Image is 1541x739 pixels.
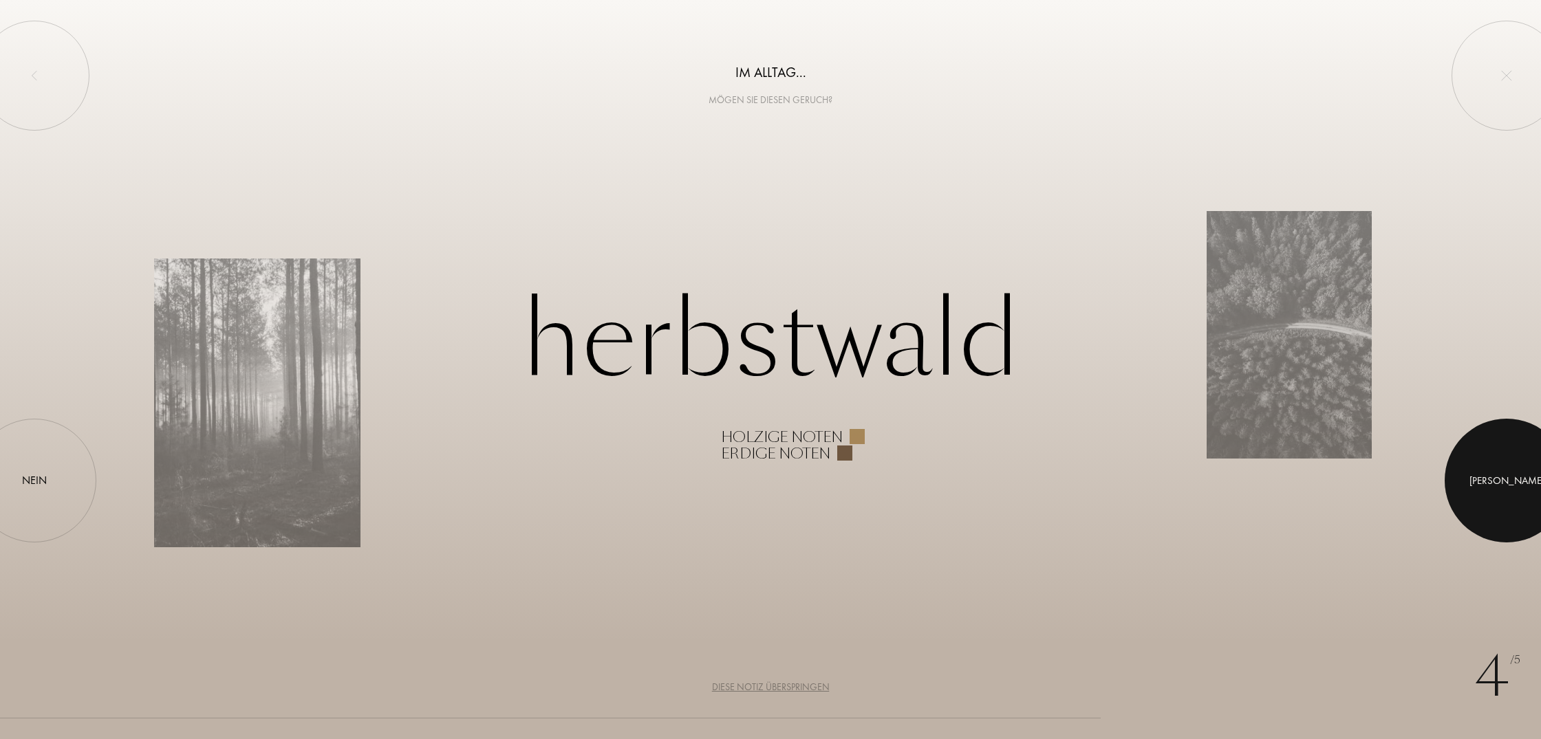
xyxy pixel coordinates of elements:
div: Herbstwald [154,278,1387,462]
div: Nein [22,472,47,489]
div: 4 [1474,636,1520,718]
img: left_onboard.svg [29,70,40,81]
div: Holzige Noten [721,429,843,445]
img: quit_onboard.svg [1501,70,1512,81]
div: Erdige Noten [721,445,830,462]
span: /5 [1510,652,1520,668]
div: Diese Notiz überspringen [712,680,830,694]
